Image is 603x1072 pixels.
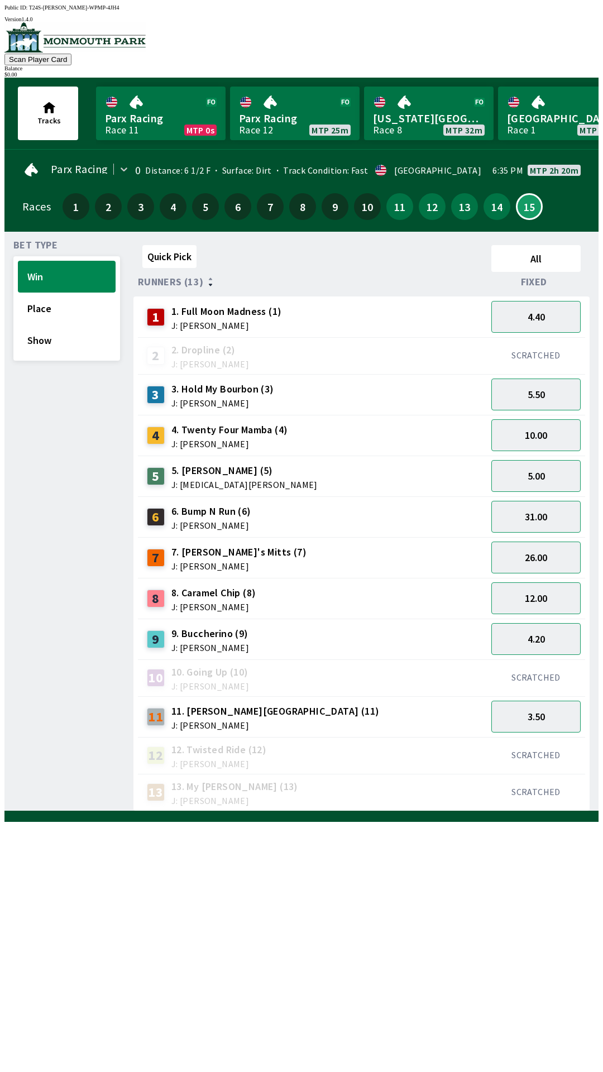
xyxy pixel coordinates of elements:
span: 11 [389,203,410,210]
button: 4 [160,193,186,220]
div: 6 [147,508,165,526]
div: [GEOGRAPHIC_DATA] [394,166,481,175]
span: J: [PERSON_NAME] [171,682,249,691]
div: Fixed [487,276,585,288]
span: Runners (13) [138,277,204,286]
span: 1. Full Moon Madness (1) [171,304,282,319]
span: 2. Dropline (2) [171,343,249,357]
span: Show [27,334,106,347]
div: 7 [147,549,165,567]
span: 5.50 [528,388,545,401]
span: J: [PERSON_NAME] [171,796,298,805]
button: 9 [322,193,348,220]
span: Tracks [37,116,61,126]
span: J: [PERSON_NAME] [171,643,249,652]
div: SCRATCHED [491,749,581,760]
div: Race 8 [373,126,402,135]
button: 31.00 [491,501,581,533]
span: 10. Going Up (10) [171,665,249,679]
div: 8 [147,590,165,607]
div: 0 [135,166,141,175]
span: J: [MEDICAL_DATA][PERSON_NAME] [171,480,318,489]
span: 9 [324,203,346,210]
div: Version 1.4.0 [4,16,599,22]
div: Public ID: [4,4,599,11]
button: Tracks [18,87,78,140]
span: 4 [162,203,184,210]
button: 5.00 [491,460,581,492]
span: 1 [65,203,87,210]
button: 8 [289,193,316,220]
span: J: [PERSON_NAME] [171,602,256,611]
span: 14 [486,203,508,210]
span: 6:35 PM [492,166,523,175]
button: 11 [386,193,413,220]
button: 10 [354,193,381,220]
span: 7 [260,203,281,210]
div: 5 [147,467,165,485]
button: 2 [95,193,122,220]
span: 6. Bump N Run (6) [171,504,251,519]
span: J: [PERSON_NAME] [171,321,282,330]
span: Parx Racing [239,111,351,126]
button: 13 [451,193,478,220]
button: 5 [192,193,219,220]
div: SCRATCHED [491,786,581,797]
span: MTP 32m [446,126,482,135]
button: 7 [257,193,284,220]
span: 3.50 [528,710,545,723]
div: SCRATCHED [491,350,581,361]
span: Fixed [521,277,547,286]
span: 5. [PERSON_NAME] (5) [171,463,318,478]
a: Parx RacingRace 12MTP 25m [230,87,360,140]
span: J: [PERSON_NAME] [171,521,251,530]
a: Parx RacingRace 11MTP 0s [96,87,226,140]
span: All [496,252,576,265]
span: 11. [PERSON_NAME][GEOGRAPHIC_DATA] (11) [171,704,380,719]
div: 10 [147,669,165,687]
span: 10 [357,203,378,210]
span: 3. Hold My Bourbon (3) [171,382,274,396]
span: 9. Buccherino (9) [171,626,249,641]
div: Runners (13) [138,276,487,288]
span: 5 [195,203,216,210]
span: 8. Caramel Chip (8) [171,586,256,600]
span: Surface: Dirt [210,165,272,176]
span: 6 [227,203,248,210]
div: Race 12 [239,126,274,135]
button: 12.00 [491,582,581,614]
span: 12 [422,203,443,210]
span: Distance: 6 1/2 F [145,165,210,176]
span: J: [PERSON_NAME] [171,439,288,448]
button: 26.00 [491,542,581,573]
span: 12. Twisted Ride (12) [171,743,266,757]
span: 26.00 [525,551,547,564]
span: J: [PERSON_NAME] [171,562,307,571]
div: 13 [147,783,165,801]
div: Race 1 [507,126,536,135]
span: 12.00 [525,592,547,605]
span: 10.00 [525,429,547,442]
span: 13 [454,203,475,210]
button: Show [18,324,116,356]
img: venue logo [4,22,146,52]
span: Track Condition: Fast [272,165,368,176]
span: Parx Racing [51,165,108,174]
span: 2 [98,203,119,210]
button: 6 [224,193,251,220]
button: 14 [484,193,510,220]
span: 5.00 [528,470,545,482]
span: Place [27,302,106,315]
span: 15 [520,204,539,209]
div: 12 [147,746,165,764]
span: MTP 0s [186,126,214,135]
div: 2 [147,347,165,365]
button: 5.50 [491,379,581,410]
span: 7. [PERSON_NAME]'s Mitts (7) [171,545,307,559]
button: 3.50 [491,701,581,733]
span: 4.40 [528,310,545,323]
button: Scan Player Card [4,54,71,65]
button: 4.40 [491,301,581,333]
button: Quick Pick [142,245,197,268]
button: 12 [419,193,446,220]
